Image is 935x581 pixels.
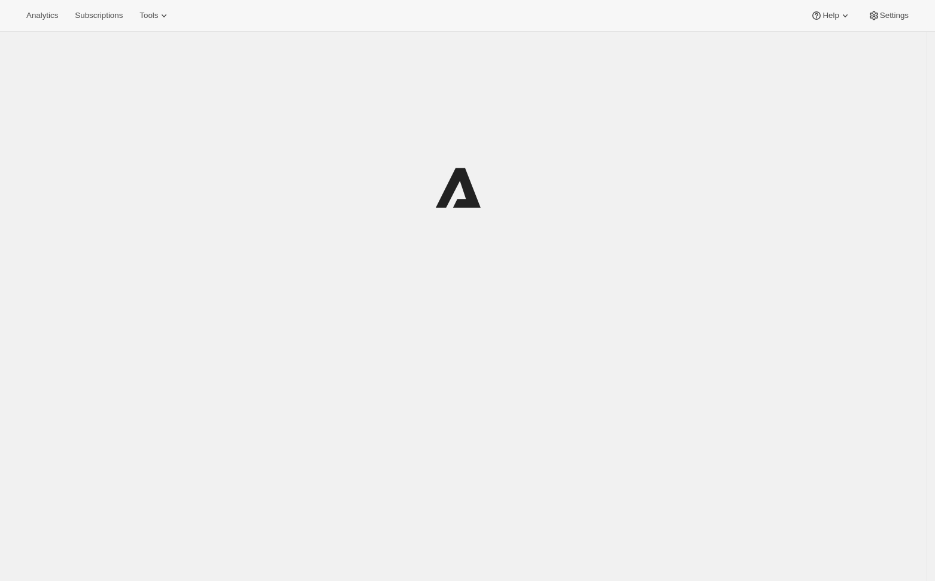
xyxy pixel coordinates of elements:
span: Analytics [26,11,58,20]
button: Subscriptions [68,7,130,24]
span: Settings [880,11,909,20]
button: Help [803,7,858,24]
span: Tools [139,11,158,20]
span: Help [822,11,839,20]
button: Tools [132,7,177,24]
button: Settings [861,7,916,24]
button: Analytics [19,7,65,24]
span: Subscriptions [75,11,123,20]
